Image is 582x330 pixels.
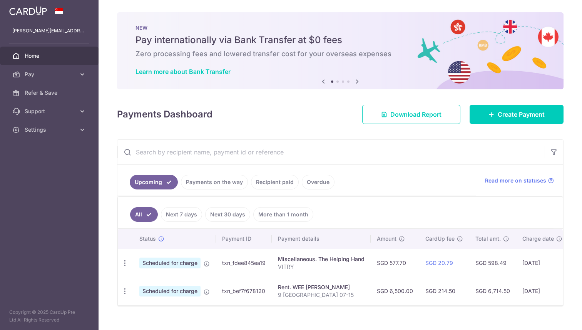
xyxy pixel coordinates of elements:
[516,277,569,305] td: [DATE]
[302,175,334,189] a: Overdue
[498,110,545,119] span: Create Payment
[161,207,202,222] a: Next 7 days
[485,177,546,184] span: Read more on statuses
[272,229,371,249] th: Payment details
[216,277,272,305] td: txn_bef7f678120
[130,207,158,222] a: All
[135,68,231,75] a: Learn more about Bank Transfer
[253,207,313,222] a: More than 1 month
[362,105,460,124] a: Download Report
[278,263,365,271] p: VITRY
[216,229,272,249] th: Payment ID
[516,249,569,277] td: [DATE]
[485,177,554,184] a: Read more on statuses
[371,277,419,305] td: SGD 6,500.00
[278,255,365,263] div: Miscellaneous. The Helping Hand
[377,235,396,243] span: Amount
[117,12,564,89] img: Bank transfer banner
[25,126,75,134] span: Settings
[181,175,248,189] a: Payments on the way
[135,34,545,46] h5: Pay internationally via Bank Transfer at $0 fees
[278,291,365,299] p: 9 [GEOGRAPHIC_DATA] 07-15
[25,107,75,115] span: Support
[470,105,564,124] a: Create Payment
[522,235,554,243] span: Charge date
[278,283,365,291] div: Rent. WEE [PERSON_NAME]
[205,207,250,222] a: Next 30 days
[25,70,75,78] span: Pay
[117,140,545,164] input: Search by recipient name, payment id or reference
[216,249,272,277] td: txn_fdee845ea19
[130,175,178,189] a: Upcoming
[425,260,453,266] a: SGD 20.79
[25,89,75,97] span: Refer & Save
[469,277,516,305] td: SGD 6,714.50
[12,27,86,35] p: [PERSON_NAME][EMAIL_ADDRESS][PERSON_NAME][DOMAIN_NAME]
[469,249,516,277] td: SGD 598.49
[9,6,47,15] img: CardUp
[251,175,299,189] a: Recipient paid
[25,52,75,60] span: Home
[475,235,501,243] span: Total amt.
[371,249,419,277] td: SGD 577.70
[419,277,469,305] td: SGD 214.50
[139,235,156,243] span: Status
[117,107,212,121] h4: Payments Dashboard
[135,25,545,31] p: NEW
[139,286,201,296] span: Scheduled for charge
[135,49,545,59] h6: Zero processing fees and lowered transfer cost for your overseas expenses
[425,235,455,243] span: CardUp fee
[390,110,442,119] span: Download Report
[139,258,201,268] span: Scheduled for charge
